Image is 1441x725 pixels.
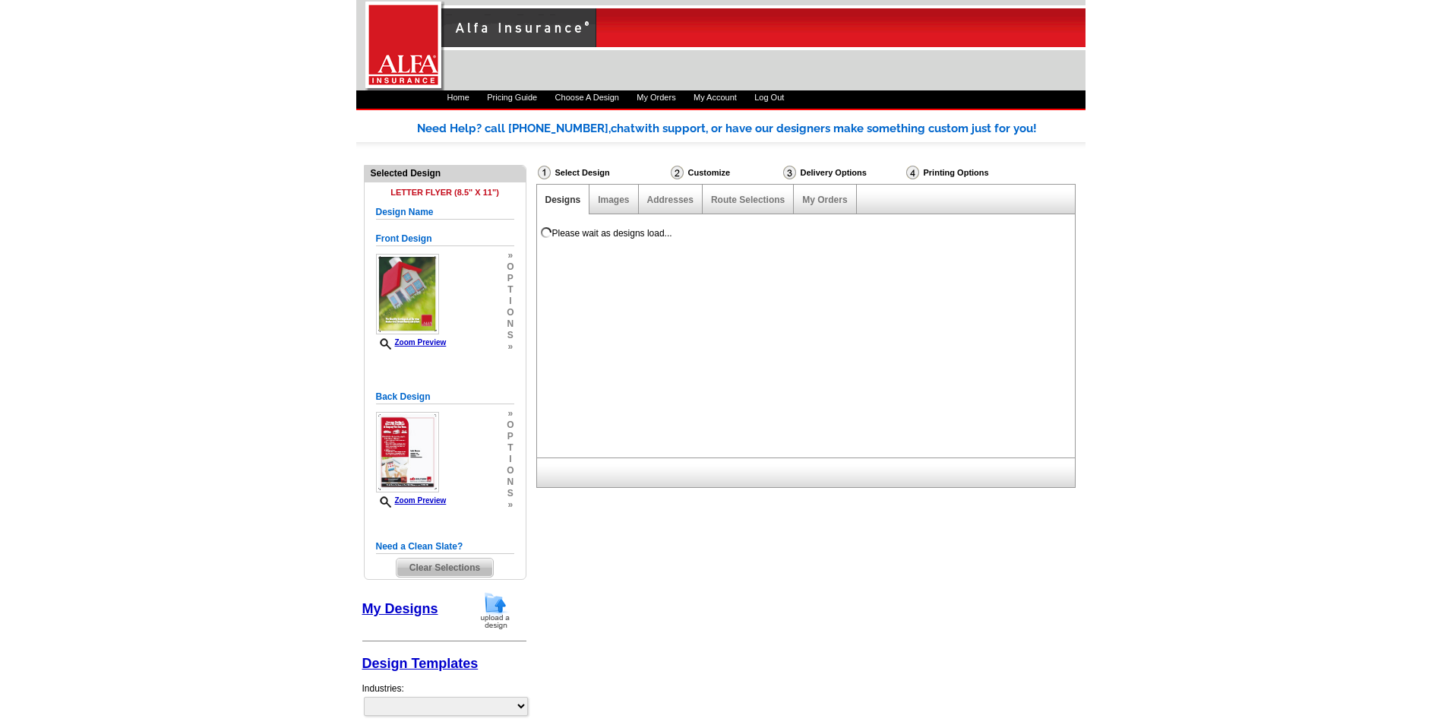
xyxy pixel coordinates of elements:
[507,488,514,499] span: s
[507,307,514,318] span: o
[802,195,847,205] a: My Orders
[711,195,785,205] a: Route Selections
[476,591,515,630] img: upload-design
[555,93,619,102] a: Choose A Design
[507,341,514,353] span: »
[545,195,581,205] a: Designs
[538,166,551,179] img: Select Design
[507,261,514,273] span: o
[362,674,526,723] div: Industries:
[376,232,514,246] h5: Front Design
[507,330,514,341] span: s
[507,465,514,476] span: o
[611,122,635,135] span: chat
[362,601,438,616] a: My Designs
[362,656,479,671] a: Design Templates
[552,226,672,240] div: Please wait as designs load...
[376,390,514,404] h5: Back Design
[507,250,514,261] span: »
[905,165,1040,180] div: Printing Options
[669,165,782,180] div: Customize
[647,195,694,205] a: Addresses
[637,93,675,102] a: My Orders
[507,296,514,307] span: i
[507,431,514,442] span: p
[507,476,514,488] span: n
[507,408,514,419] span: »
[376,188,514,198] h4: Letter Flyer (8.5" x 11")
[376,338,447,347] a: Zoom Preview
[397,559,493,577] span: Clear Selections
[417,120,1085,138] div: Need Help? call [PHONE_NUMBER], with support, or have our designers make something custom just fo...
[376,205,514,220] h5: Design Name
[507,442,514,454] span: t
[536,165,669,184] div: Select Design
[487,93,537,102] a: Pricing Guide
[507,284,514,296] span: t
[507,419,514,431] span: o
[671,166,684,179] img: Customize
[376,496,447,505] a: Zoom Preview
[694,93,737,102] a: My Account
[782,165,905,184] div: Delivery Options
[376,412,440,492] img: small-thumb.jpg
[447,93,469,102] a: Home
[507,499,514,511] span: »
[754,93,784,102] a: Log Out
[507,273,514,284] span: p
[598,195,629,205] a: Images
[906,166,919,179] img: Printing Options & Summary
[540,226,552,239] img: loading...
[365,166,526,180] div: Selected Design
[376,254,440,334] img: small-thumb.jpg
[376,540,514,554] h5: Need a Clean Slate?
[507,454,514,465] span: i
[783,166,796,179] img: Delivery Options
[507,318,514,330] span: n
